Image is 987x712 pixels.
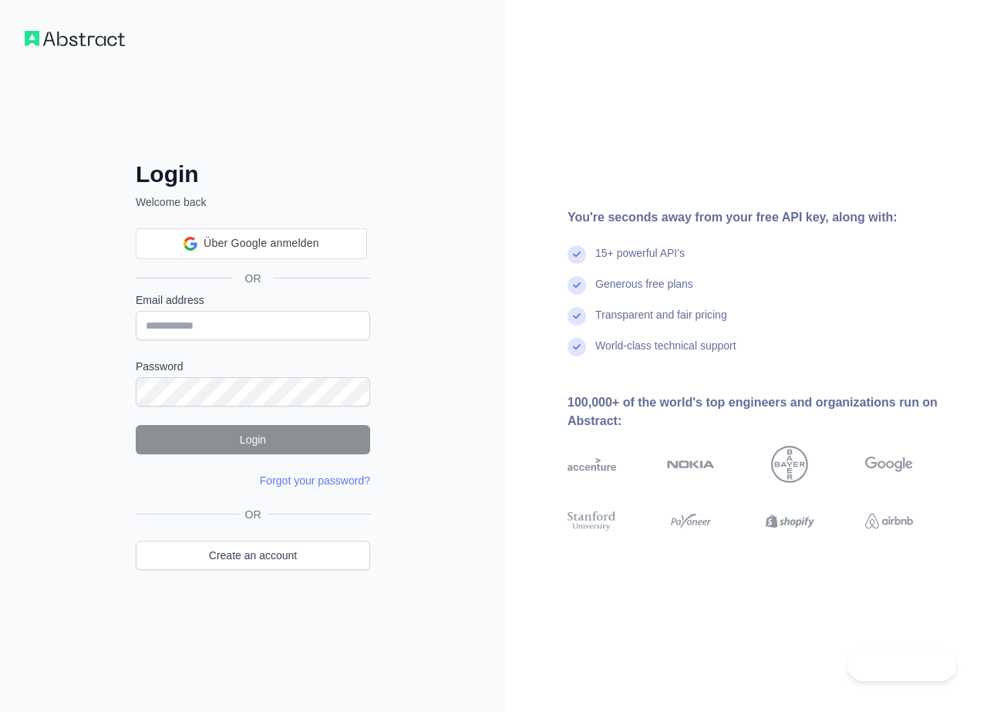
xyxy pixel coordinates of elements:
img: check mark [568,245,586,264]
img: bayer [771,446,808,483]
div: Über Google anmelden [136,228,367,259]
img: check mark [568,276,586,295]
iframe: Toggle Customer Support [847,649,956,681]
a: Create an account [136,541,370,570]
img: shopify [766,509,814,533]
div: World-class technical support [595,338,736,369]
img: stanford university [568,509,616,533]
img: google [865,446,914,483]
label: Email address [136,292,370,308]
div: You're seconds away from your free API key, along with: [568,208,962,227]
p: Welcome back [136,194,370,210]
img: payoneer [667,509,716,533]
a: Forgot your password? [260,474,370,487]
img: check mark [568,307,586,326]
span: OR [239,507,268,522]
h2: Login [136,160,370,188]
div: Generous free plans [595,276,693,307]
div: Transparent and fair pricing [595,307,727,338]
img: airbnb [865,509,914,533]
img: check mark [568,338,586,356]
img: Workflow [25,31,125,46]
label: Password [136,359,370,374]
span: OR [233,271,274,286]
span: Über Google anmelden [204,235,319,251]
button: Login [136,425,370,454]
div: 100,000+ of the world's top engineers and organizations run on Abstract: [568,393,962,430]
img: nokia [667,446,716,483]
img: accenture [568,446,616,483]
div: 15+ powerful API's [595,245,685,276]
